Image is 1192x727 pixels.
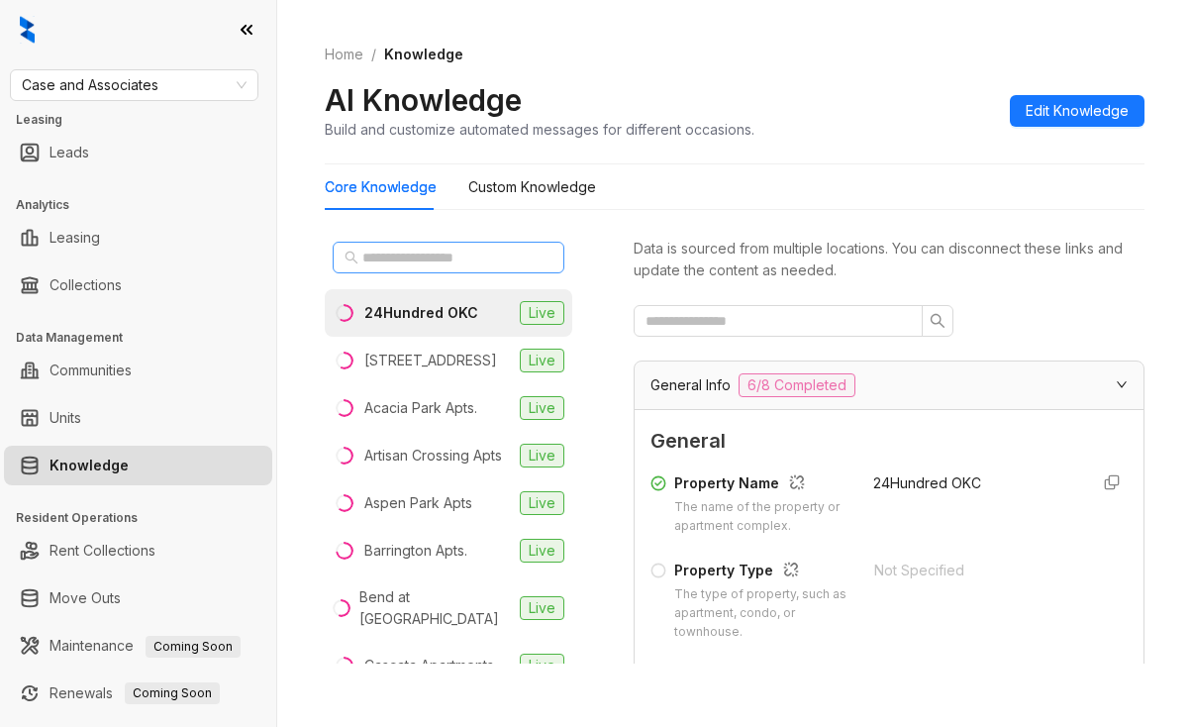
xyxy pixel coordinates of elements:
[364,445,502,467] div: Artisan Crossing Apts
[520,444,564,467] span: Live
[4,265,272,305] li: Collections
[520,539,564,563] span: Live
[520,596,564,620] span: Live
[4,578,272,618] li: Move Outs
[650,374,731,396] span: General Info
[635,362,1143,409] div: General Info6/8 Completed
[50,674,220,713] a: RenewalsComing Soon
[20,16,35,44] img: logo
[371,44,376,65] li: /
[384,46,463,62] span: Knowledge
[674,472,849,498] div: Property Name
[50,446,129,485] a: Knowledge
[16,196,276,214] h3: Analytics
[364,350,497,371] div: [STREET_ADDRESS]
[50,578,121,618] a: Move Outs
[4,398,272,438] li: Units
[345,251,358,264] span: search
[364,492,472,514] div: Aspen Park Apts
[674,498,849,536] div: The name of the property or apartment complex.
[50,133,89,172] a: Leads
[1026,100,1129,122] span: Edit Knowledge
[1010,95,1144,127] button: Edit Knowledge
[125,682,220,704] span: Coming Soon
[50,531,155,571] a: Rent Collections
[50,398,81,438] a: Units
[4,674,272,713] li: Renewals
[930,313,945,329] span: search
[873,474,981,491] span: 24Hundred OKC
[520,349,564,372] span: Live
[674,560,850,585] div: Property Type
[674,585,850,642] div: The type of property, such as apartment, condo, or townhouse.
[146,636,241,658] span: Coming Soon
[50,265,122,305] a: Collections
[874,560,1074,581] div: Not Specified
[520,301,564,325] span: Live
[16,329,276,347] h3: Data Management
[364,655,494,676] div: Cascata Apartments
[4,218,272,258] li: Leasing
[650,426,1128,457] span: General
[364,397,477,419] div: Acacia Park Apts.
[364,540,467,562] div: Barrington Apts.
[468,176,596,198] div: Custom Knowledge
[359,586,512,630] div: Bend at [GEOGRAPHIC_DATA]
[16,509,276,527] h3: Resident Operations
[520,396,564,420] span: Live
[321,44,367,65] a: Home
[520,654,564,677] span: Live
[4,531,272,571] li: Rent Collections
[22,70,247,100] span: Case and Associates
[1116,378,1128,390] span: expanded
[325,119,754,140] div: Build and customize automated messages for different occasions.
[4,351,272,390] li: Communities
[16,111,276,129] h3: Leasing
[4,626,272,666] li: Maintenance
[325,176,437,198] div: Core Knowledge
[364,302,478,324] div: 24Hundred OKC
[634,238,1144,281] div: Data is sourced from multiple locations. You can disconnect these links and update the content as...
[520,491,564,515] span: Live
[739,373,855,397] span: 6/8 Completed
[325,81,522,119] h2: AI Knowledge
[4,446,272,485] li: Knowledge
[50,351,132,390] a: Communities
[50,218,100,258] a: Leasing
[4,133,272,172] li: Leads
